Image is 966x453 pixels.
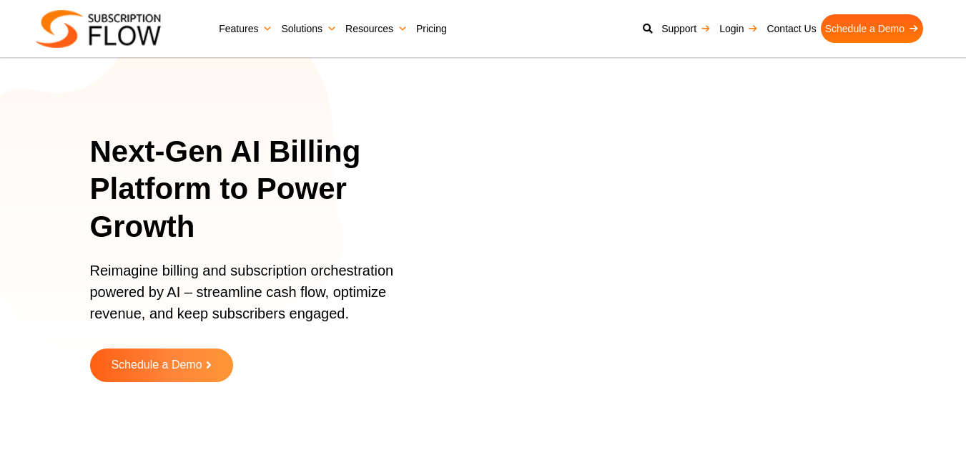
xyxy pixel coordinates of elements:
span: Schedule a Demo [111,359,202,371]
a: Solutions [277,14,341,43]
a: Contact Us [762,14,820,43]
p: Reimagine billing and subscription orchestration powered by AI – streamline cash flow, optimize r... [90,260,428,338]
img: Subscriptionflow [36,10,161,48]
h1: Next-Gen AI Billing Platform to Power Growth [90,133,446,246]
a: Resources [341,14,412,43]
a: Support [657,14,715,43]
a: Pricing [412,14,451,43]
a: Features [215,14,277,43]
a: Schedule a Demo [821,14,923,43]
a: Login [715,14,762,43]
a: Schedule a Demo [90,349,233,382]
